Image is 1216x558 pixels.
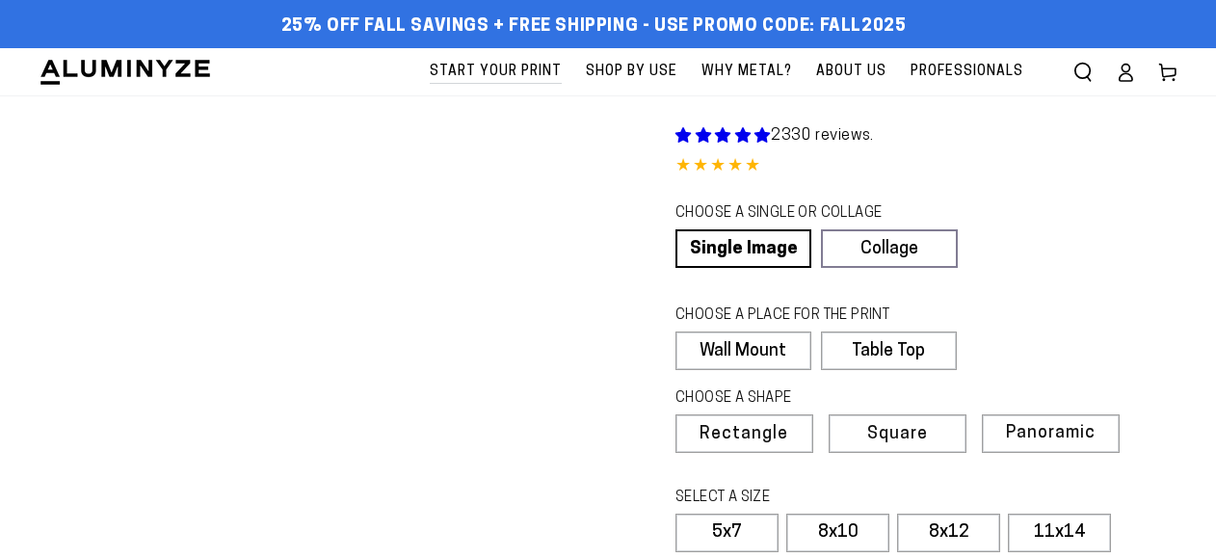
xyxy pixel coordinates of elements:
div: 4.85 out of 5.0 stars [675,153,1177,181]
label: 8x10 [786,514,889,552]
span: About Us [816,60,886,84]
label: 8x12 [897,514,1000,552]
label: Wall Mount [675,332,811,370]
label: Table Top [821,332,957,370]
span: Rectangle [700,426,788,443]
span: Square [867,426,928,443]
a: About Us [806,48,896,95]
span: 25% off FALL Savings + Free Shipping - Use Promo Code: FALL2025 [281,16,907,38]
span: Panoramic [1006,424,1096,442]
span: Why Metal? [701,60,792,84]
img: Aluminyze [39,58,212,87]
a: Start Your Print [420,48,571,95]
legend: CHOOSE A SHAPE [675,388,941,410]
label: 11x14 [1008,514,1111,552]
a: Shop By Use [576,48,687,95]
label: 5x7 [675,514,779,552]
a: Why Metal? [692,48,802,95]
legend: SELECT A SIZE [675,488,969,509]
span: Start Your Print [430,60,562,84]
span: Shop By Use [586,60,677,84]
a: Single Image [675,229,811,268]
legend: CHOOSE A PLACE FOR THE PRINT [675,306,938,327]
legend: CHOOSE A SINGLE OR COLLAGE [675,203,939,225]
span: Professionals [911,60,1023,84]
summary: Search our site [1062,51,1104,93]
a: Collage [821,229,957,268]
a: Professionals [901,48,1033,95]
